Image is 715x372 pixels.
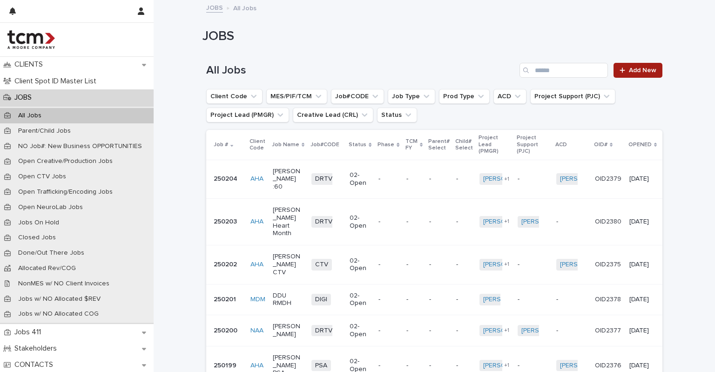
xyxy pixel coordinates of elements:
[428,136,450,154] p: Parent# Select
[311,259,332,271] span: CTV
[493,89,526,104] button: ACD
[530,89,615,104] button: Project Support (PJC)
[595,218,622,226] p: OID2380
[206,315,705,346] tr: 250200NAA [PERSON_NAME]DRTV02-Open----[PERSON_NAME]-TCM +1[PERSON_NAME]-TCM -OID2377[DATE]-
[11,310,106,318] p: Jobs w/ NO Allocated COG
[11,112,49,120] p: All Jobs
[311,325,336,337] span: DRTV
[556,327,587,335] p: -
[250,362,263,370] a: AHA
[250,261,263,269] a: AHA
[350,257,371,273] p: 02-Open
[521,218,588,226] a: [PERSON_NAME]-TCM
[250,136,266,154] p: Client Code
[311,216,336,228] span: DRTV
[504,176,509,182] span: + 1
[11,188,120,196] p: Open Trafficking/Encoding Jobs
[628,140,652,150] p: OPENED
[214,218,243,226] p: 250203
[629,261,656,269] p: [DATE]
[518,362,549,370] p: -
[11,264,83,272] p: Allocated Rev/COG
[350,171,371,187] p: 02-Open
[214,296,243,304] p: 250201
[233,2,256,13] p: All Jobs
[7,30,55,49] img: 4hMmSqQkux38exxPVZHQ
[629,296,656,304] p: [DATE]
[518,175,549,183] p: -
[406,327,422,335] p: -
[11,280,117,288] p: NonMES w/ NO Client Invoices
[629,218,656,226] p: [DATE]
[629,67,656,74] span: Add New
[595,296,622,304] p: OID2378
[206,2,223,13] a: JOBS
[406,175,422,183] p: -
[11,360,61,369] p: CONTACTS
[206,198,705,245] tr: 250203AHA [PERSON_NAME] Heart MonthDRTV02-Open----[PERSON_NAME]-TCM +1[PERSON_NAME]-TCM -OID2380[...
[214,362,243,370] p: 250199
[405,136,418,154] p: TCM FY
[479,133,512,156] p: Project Lead (PMGR)
[377,108,417,122] button: Status
[11,328,48,337] p: Jobs 411
[594,140,607,150] p: OID#
[406,296,422,304] p: -
[11,295,108,303] p: Jobs w/ NO Allocated $REV
[429,327,449,335] p: -
[378,362,398,370] p: -
[378,327,398,335] p: -
[350,323,371,338] p: 02-Open
[456,362,472,370] p: -
[483,327,550,335] a: [PERSON_NAME]-TCM
[11,234,63,242] p: Closed Jobs
[456,175,472,183] p: -
[519,63,608,78] input: Search
[349,140,366,150] p: Status
[388,89,435,104] button: Job Type
[378,140,394,150] p: Phase
[406,261,422,269] p: -
[429,175,449,183] p: -
[629,175,656,183] p: [DATE]
[293,108,373,122] button: Creative Lead (CRL)
[273,253,304,276] p: [PERSON_NAME] CTV
[311,360,331,372] span: PSA
[556,296,587,304] p: -
[483,175,550,183] a: [PERSON_NAME]-TCM
[483,261,550,269] a: [PERSON_NAME]-TCM
[504,262,509,267] span: + 1
[483,218,550,226] a: [PERSON_NAME]-TCM
[350,214,371,230] p: 02-Open
[273,206,304,237] p: [PERSON_NAME] Heart Month
[378,261,398,269] p: -
[214,175,243,183] p: 250204
[504,328,509,333] span: + 1
[504,219,509,224] span: + 1
[11,60,50,69] p: CLIENTS
[273,168,304,191] p: [PERSON_NAME] :60
[429,296,449,304] p: -
[11,142,149,150] p: NO Job#: New Business OPPORTUNITIES
[206,245,705,284] tr: 250202AHA [PERSON_NAME] CTVCTV02-Open----[PERSON_NAME]-TCM +1-[PERSON_NAME]-TCM OID2375[DATE]-
[378,175,398,183] p: -
[350,292,371,308] p: 02-Open
[556,218,587,226] p: -
[378,218,398,226] p: -
[521,327,588,335] a: [PERSON_NAME]-TCM
[214,261,243,269] p: 250202
[206,284,705,315] tr: 250201MDM DDU RMDHDIGI02-Open----[PERSON_NAME]-TCM --OID2378[DATE]-
[504,363,509,368] span: + 1
[331,89,384,104] button: Job#CODE
[11,173,74,181] p: Open CTV Jobs
[429,362,449,370] p: -
[455,136,473,154] p: Child# Select
[614,63,662,78] a: Add New
[629,327,656,335] p: [DATE]
[378,296,398,304] p: -
[273,323,304,338] p: [PERSON_NAME]
[456,296,472,304] p: -
[406,362,422,370] p: -
[310,140,339,150] p: Job#CODE
[214,327,243,335] p: 250200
